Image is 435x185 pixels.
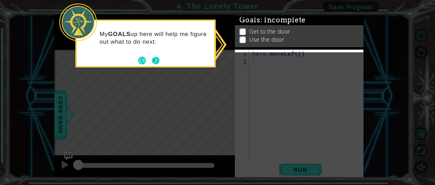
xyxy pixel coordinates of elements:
span: Goals [239,12,306,21]
button: Back [138,57,152,64]
button: Next [150,55,162,66]
span: : Incomplete [260,12,306,21]
strong: GOALS [108,30,130,37]
p: Use the door [249,32,284,40]
p: Get to the door [249,24,290,32]
div: 1 [236,51,249,58]
p: My up here will help me figure out what to do next. [100,30,209,45]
